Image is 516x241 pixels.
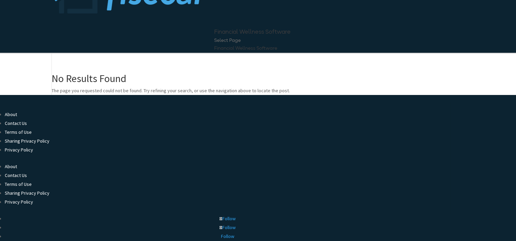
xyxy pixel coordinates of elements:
[5,181,32,187] a: Terms of Use
[221,233,234,239] a: Follow on LinkedIn
[5,138,49,144] a: Sharing Privacy Policy
[214,29,291,45] a: Financial Wellness Software
[219,224,236,230] a: Follow on X
[5,190,49,196] a: Sharing Privacy Policy
[5,147,33,153] a: Privacy Policy
[51,73,378,87] h1: No Results Found
[5,129,32,135] a: Terms of Use
[5,111,17,117] a: About
[51,87,378,95] p: The page you requested could not be found. Try refining your search, or use the navigation above ...
[214,38,241,43] span: Select Page
[5,172,27,178] a: Contact Us
[5,199,33,205] a: Privacy Policy
[5,163,17,170] a: About
[222,215,236,222] span: Follow
[5,120,27,126] a: Contact Us
[214,46,277,51] a: Financial Wellness Software
[221,233,234,239] span: Follow
[222,224,236,230] span: Follow
[219,215,236,222] a: Follow on Facebook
